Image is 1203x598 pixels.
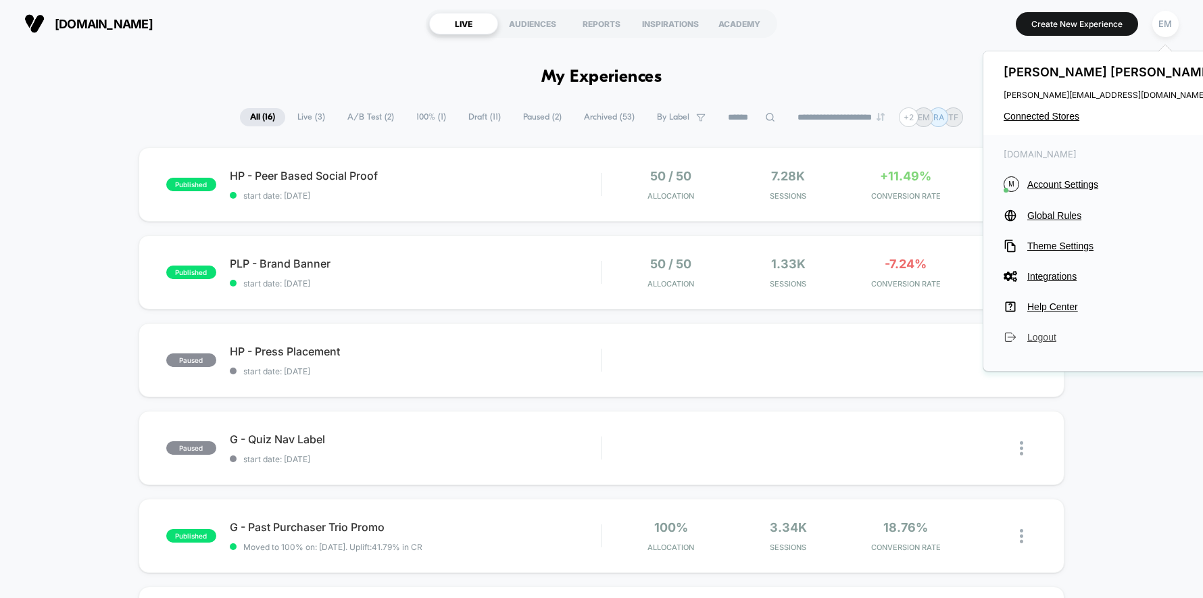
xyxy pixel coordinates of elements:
div: REPORTS [567,13,636,34]
img: close [1020,441,1023,455]
p: TF [948,112,958,122]
span: All ( 16 ) [240,108,285,126]
span: Moved to 100% on: [DATE] . Uplift: 41.79% in CR [243,542,422,552]
div: EM [1152,11,1179,37]
span: start date: [DATE] [230,191,601,201]
span: 7.28k [771,169,805,183]
span: HP - Peer Based Social Proof [230,169,601,182]
button: Create New Experience [1016,12,1138,36]
span: 100% [654,520,688,534]
span: 1.33k [771,257,806,271]
span: start date: [DATE] [230,278,601,289]
span: Draft ( 11 ) [458,108,511,126]
span: By Label [657,112,689,122]
span: HP - Press Placement [230,345,601,358]
span: start date: [DATE] [230,454,601,464]
div: + 2 [899,107,918,127]
span: 18.76% [883,520,928,534]
span: Allocation [647,543,694,552]
span: Allocation [647,279,694,289]
button: [DOMAIN_NAME] [20,13,157,34]
p: EM [918,112,930,122]
span: 50 / 50 [650,169,691,183]
span: [DOMAIN_NAME] [55,17,153,31]
div: LIVE [429,13,498,34]
h1: My Experiences [541,68,662,87]
span: Sessions [733,279,844,289]
div: AUDIENCES [498,13,567,34]
span: 100% ( 1 ) [406,108,456,126]
div: ACADEMY [705,13,774,34]
span: G - Quiz Nav Label [230,432,601,446]
span: 3.34k [770,520,807,534]
span: published [166,266,216,279]
p: RA [933,112,944,122]
i: M [1004,176,1019,192]
span: 50 / 50 [650,257,691,271]
img: Visually logo [24,14,45,34]
span: +11.49% [880,169,931,183]
span: CONVERSION RATE [850,279,961,289]
div: INSPIRATIONS [636,13,705,34]
button: EM [1148,10,1183,38]
span: paused [166,441,216,455]
span: Sessions [733,543,844,552]
span: -7.24% [885,257,927,271]
span: Paused ( 2 ) [513,108,572,126]
span: A/B Test ( 2 ) [337,108,404,126]
span: CONVERSION RATE [850,543,961,552]
span: paused [166,353,216,367]
span: PLP - Brand Banner [230,257,601,270]
span: CONVERSION RATE [850,191,961,201]
span: Allocation [647,191,694,201]
img: end [877,113,885,121]
span: published [166,178,216,191]
span: Archived ( 53 ) [574,108,645,126]
span: start date: [DATE] [230,366,601,376]
span: Sessions [733,191,844,201]
span: published [166,529,216,543]
img: close [1020,529,1023,543]
span: G - Past Purchaser Trio Promo [230,520,601,534]
span: Live ( 3 ) [287,108,335,126]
